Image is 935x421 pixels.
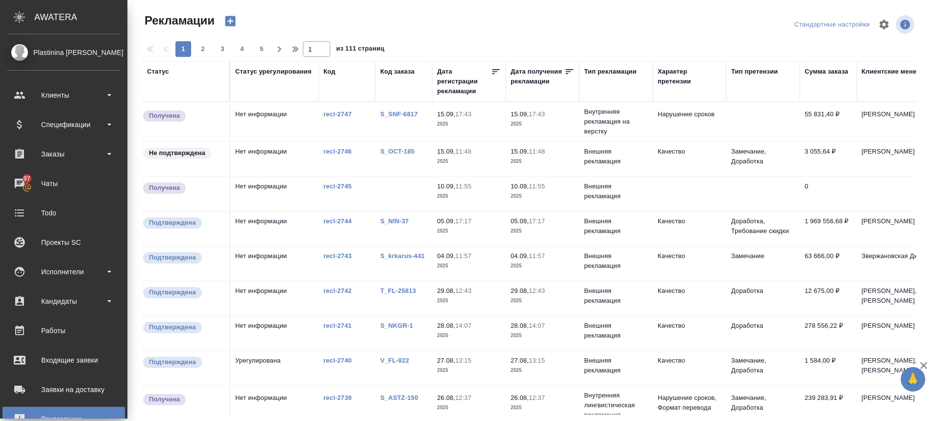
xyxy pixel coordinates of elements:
[380,252,425,260] a: S_krkarus-441
[254,44,270,54] span: 5
[437,119,501,129] p: 2025
[230,351,319,385] td: Урегулирована
[380,110,418,118] a: S_SNF-6817
[230,211,319,246] td: Нет информации
[230,142,319,176] td: Нет информации
[511,357,529,364] p: 27.08,
[149,111,180,121] p: Получена
[511,191,574,201] p: 2025
[7,353,120,368] div: Входящие заявки
[7,176,120,191] div: Чаты
[437,191,501,201] p: 2025
[215,44,230,54] span: 3
[437,252,455,260] p: 04.09,
[726,351,800,385] td: Замечание, Доработка
[455,394,471,401] p: 12:37
[511,287,529,294] p: 29.08,
[323,322,352,329] a: recl-2741
[149,183,180,193] p: Получена
[149,218,196,228] p: Подтверждена
[2,171,125,196] a: 97Чаты
[2,230,125,255] a: Проекты SC
[511,331,574,341] p: 2025
[234,44,250,54] span: 4
[529,322,545,329] p: 14:07
[2,348,125,372] a: Входящие заявки
[805,67,848,77] div: Сумма заказа
[7,382,120,397] div: Заявки на доставку
[437,183,455,190] p: 10.09,
[234,41,250,57] button: 4
[230,316,319,350] td: Нет информации
[511,183,529,190] p: 10.09,
[230,281,319,316] td: Нет информации
[800,211,857,246] td: 1 969 556,68 ₽
[529,252,545,260] p: 11:57
[219,13,242,29] button: Создать
[230,246,319,281] td: Нет информации
[455,183,471,190] p: 11:55
[511,252,529,260] p: 04.09,
[380,217,409,225] a: S_NIN-37
[726,316,800,350] td: Доработка
[726,246,800,281] td: Замечание
[18,174,36,184] span: 97
[437,331,501,341] p: 2025
[455,357,471,364] p: 13:15
[872,13,896,36] span: Настроить таблицу
[529,110,545,118] p: 17:43
[905,369,921,390] span: 🙏
[455,110,471,118] p: 17:43
[579,211,653,246] td: Внешняя рекламация
[584,67,637,77] div: Тип рекламации
[653,316,726,350] td: Качество
[215,41,230,57] button: 3
[579,246,653,281] td: Внешняя рекламация
[437,217,455,225] p: 05.09,
[323,252,352,260] a: recl-2743
[658,67,721,86] div: Характер претензии
[380,394,418,401] a: S_ASTZ-150
[7,206,120,220] div: Todo
[437,322,455,329] p: 28.08,
[579,142,653,176] td: Внешняя рекламация
[529,217,545,225] p: 17:17
[323,183,352,190] a: recl-2745
[653,211,726,246] td: Качество
[323,148,352,155] a: recl-2746
[579,177,653,211] td: Внешняя рекламация
[511,157,574,166] p: 2025
[437,226,501,236] p: 2025
[323,67,335,77] div: Код
[437,157,501,166] p: 2025
[7,147,120,161] div: Заказы
[7,264,120,279] div: Исполнители
[437,67,491,96] div: Дата регистрации рекламации
[149,322,196,332] p: Подтверждена
[195,44,211,54] span: 2
[142,13,215,28] span: Рекламации
[254,41,270,57] button: 5
[455,287,471,294] p: 12:43
[529,183,545,190] p: 11:55
[511,217,529,225] p: 05.09,
[7,294,120,309] div: Кандидаты
[511,148,529,155] p: 15.09,
[323,357,352,364] a: recl-2740
[800,142,857,176] td: 3 055,64 ₽
[7,117,120,132] div: Спецификации
[437,403,501,413] p: 2025
[901,367,925,392] button: 🙏
[230,105,319,139] td: Нет информации
[511,296,574,306] p: 2025
[336,43,384,57] span: из 111 страниц
[726,281,800,316] td: Доработка
[529,394,545,401] p: 12:37
[149,288,196,297] p: Подтверждена
[653,142,726,176] td: Качество
[235,67,312,77] div: Статус урегулирования
[149,395,180,404] p: Получена
[380,357,409,364] a: V_FL-822
[726,142,800,176] td: Замечание, Доработка
[731,67,778,77] div: Тип претензии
